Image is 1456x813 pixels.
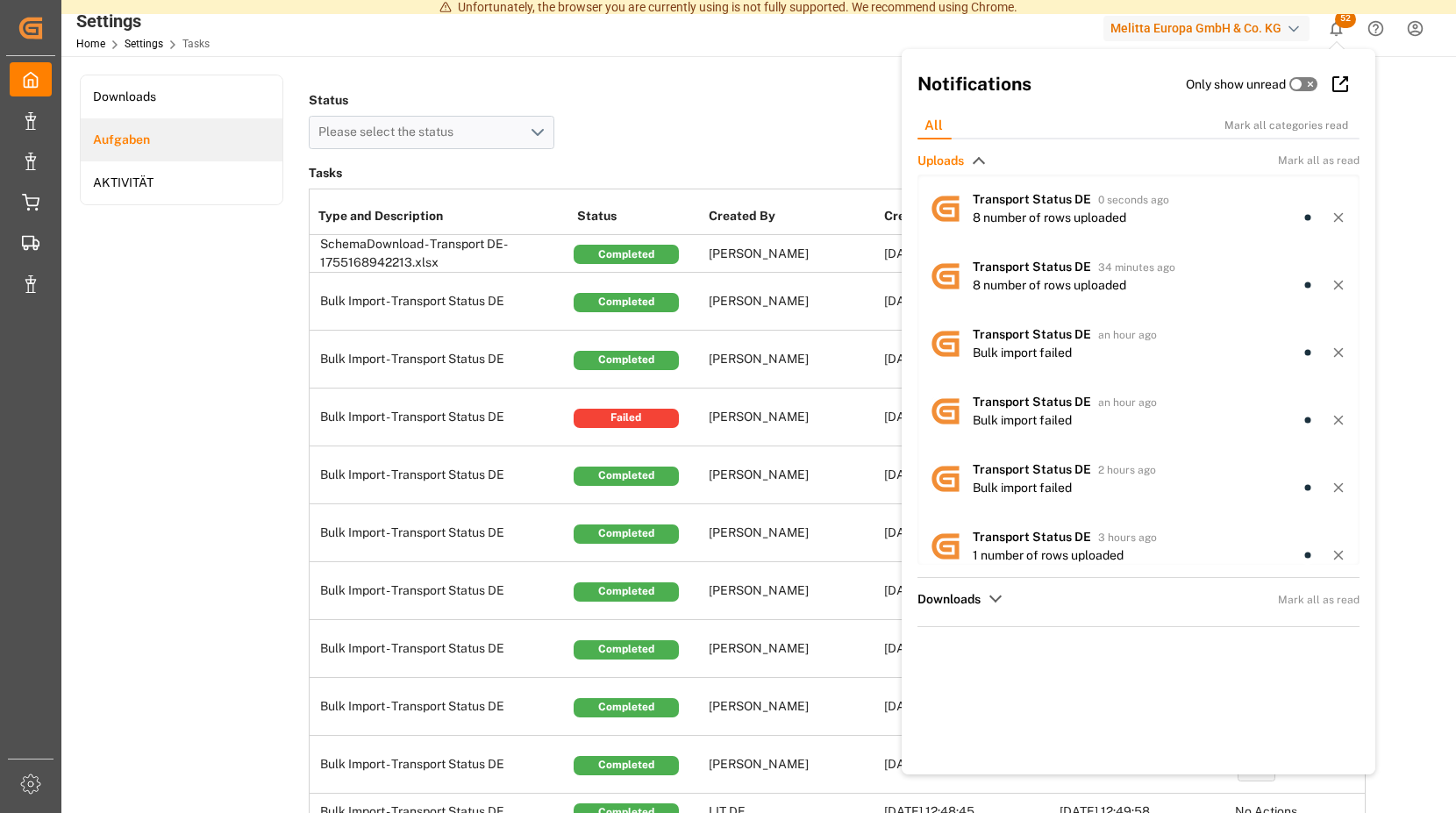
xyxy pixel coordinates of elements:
[310,736,573,794] td: Bulk Import - Transport Status DE
[574,245,679,264] div: Completed
[1098,531,1157,544] span: 3 hours ago
[310,198,573,235] th: Type and Description
[1317,9,1356,48] button: show 52 new notifications
[310,678,573,736] td: Bulk Import - Transport Status DE
[704,736,880,794] td: [PERSON_NAME]
[704,678,880,736] td: [PERSON_NAME]
[574,293,679,312] div: Completed
[1098,396,1157,409] span: an hour ago
[574,409,679,428] div: Failed
[880,389,1055,446] td: [DATE] 10:52:14
[76,38,105,50] a: Home
[973,276,1126,295] div: 8 number of rows uploaded
[1224,118,1367,133] div: Mark all categories read
[917,445,1360,512] a: avatarTransport Status DE2 hours agoBulk import failed
[704,389,880,446] td: [PERSON_NAME]
[880,273,1055,331] td: [DATE] 12:18:06
[880,446,1055,504] td: [DATE] 08:56:23
[973,344,1072,362] div: Bulk import failed
[973,479,1072,497] div: Bulk import failed
[880,678,1055,736] td: [DATE] 11:53:19
[973,411,1072,430] div: Bulk import failed
[704,620,880,678] td: [PERSON_NAME]
[704,446,880,504] td: [PERSON_NAME]
[880,235,1055,273] td: [DATE] 12:55:42
[880,331,1055,389] td: [DATE] 11:44:52
[574,467,679,486] div: Completed
[310,331,573,389] td: Bulk Import - Transport Status DE
[917,181,973,236] img: avatar
[973,546,1124,565] div: 1 number of rows uploaded
[1356,9,1395,48] button: Help Center
[910,112,957,139] div: All
[310,446,573,504] td: Bulk Import - Transport Status DE
[309,161,1366,186] h3: Tasks
[973,530,1091,544] span: Transport Status DE
[573,198,704,235] th: Status
[318,125,462,139] span: Please select the status
[704,504,880,562] td: [PERSON_NAME]
[917,383,973,439] img: avatar
[880,736,1055,794] td: [DATE] 16:32:15
[574,698,679,717] div: Completed
[973,462,1091,476] span: Transport Status DE
[1103,11,1317,45] button: Melitta Europa GmbH & Co. KG
[917,512,1360,580] a: avatarTransport Status DE3 hours ago1 number of rows uploaded
[917,152,964,170] span: Uploads
[973,209,1126,227] div: 8 number of rows uploaded
[1103,16,1310,41] div: Melitta Europa GmbH & Co. KG
[1098,329,1157,341] span: an hour ago
[81,75,282,118] a: Downloads
[309,116,554,149] button: open menu
[704,198,880,235] th: Created By
[1278,592,1360,608] span: Mark all as read
[574,756,679,775] div: Completed
[310,562,573,620] td: Bulk Import - Transport Status DE
[704,331,880,389] td: [PERSON_NAME]
[917,242,1360,310] a: avatarTransport Status DE34 minutes ago8 number of rows uploaded
[973,327,1091,341] span: Transport Status DE
[880,504,1055,562] td: [DATE] 16:35:02
[81,118,282,161] a: Aufgaben
[574,640,679,660] div: Completed
[76,8,210,34] div: Settings
[917,248,973,303] img: avatar
[917,316,973,371] img: avatar
[917,377,1360,445] a: avatarTransport Status DEan hour agoBulk import failed
[309,88,554,112] h4: Status
[704,562,880,620] td: [PERSON_NAME]
[880,198,1055,235] th: Created At
[1098,464,1156,476] span: 2 hours ago
[917,175,1360,242] a: avatarTransport Status DE0 seconds ago8 number of rows uploaded
[1098,194,1169,206] span: 0 seconds ago
[1098,261,1175,274] span: 34 minutes ago
[917,590,981,609] span: Downloads
[81,161,282,204] a: AKTIVITÄT
[973,192,1091,206] span: Transport Status DE
[917,451,973,506] img: avatar
[310,504,573,562] td: Bulk Import - Transport Status DE
[917,70,1186,98] h2: Notifications
[125,38,163,50] a: Settings
[310,235,573,273] td: SchemaDownload - Transport DE-1755168942213.xlsx
[917,518,973,574] img: avatar
[310,620,573,678] td: Bulk Import - Transport Status DE
[310,389,573,446] td: Bulk Import - Transport Status DE
[574,351,679,370] div: Completed
[880,620,1055,678] td: [DATE] 12:04:32
[1335,11,1356,28] span: 52
[973,260,1091,274] span: Transport Status DE
[704,235,880,273] td: [PERSON_NAME]
[1186,75,1286,94] label: Only show unread
[880,562,1055,620] td: [DATE] 17:26:38
[973,395,1091,409] span: Transport Status DE
[574,582,679,602] div: Completed
[704,273,880,331] td: [PERSON_NAME]
[310,273,573,331] td: Bulk Import - Transport Status DE
[1278,153,1360,168] span: Mark all as read
[917,310,1360,377] a: avatarTransport Status DEan hour agoBulk import failed
[574,524,679,544] div: Completed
